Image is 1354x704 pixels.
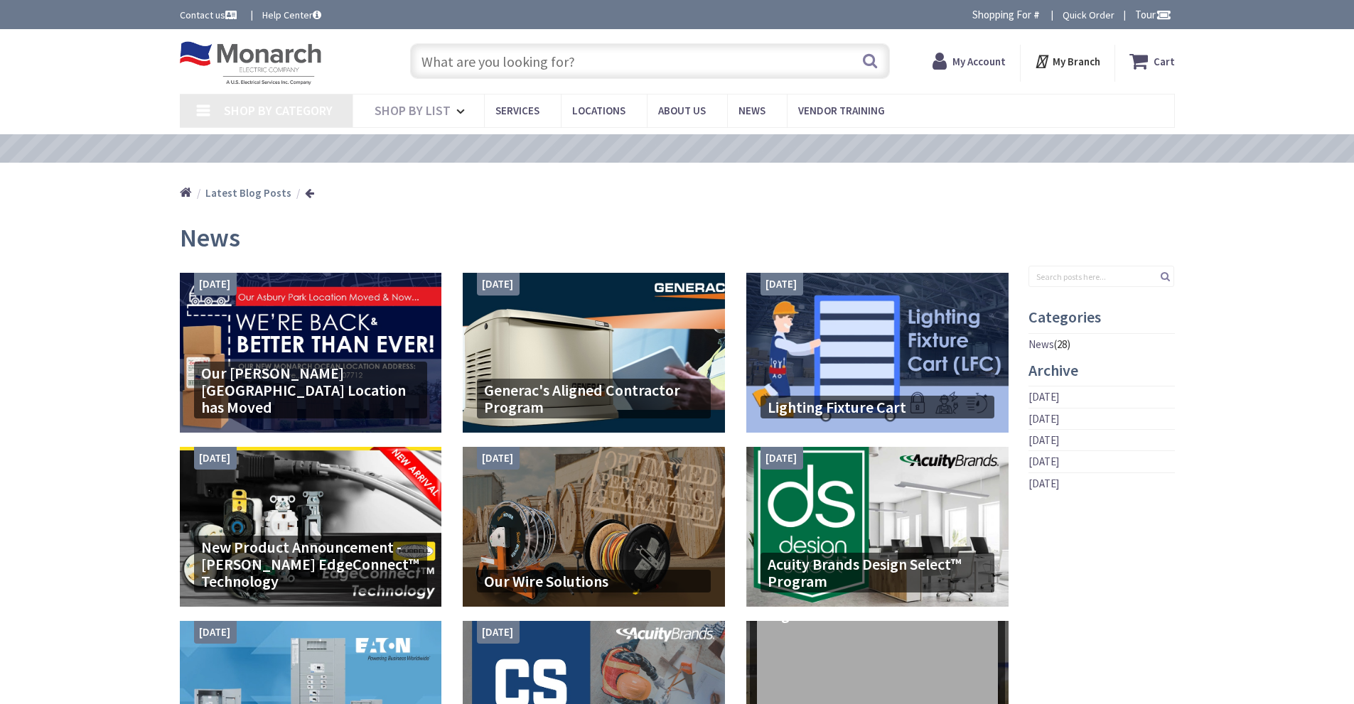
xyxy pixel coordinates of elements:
strong: My Account [952,55,1006,68]
a: [DATE] Our [PERSON_NAME][GEOGRAPHIC_DATA] Location has Moved [180,273,442,433]
span: News [738,104,765,117]
a: News [1028,337,1054,352]
a: [DATE] [1028,411,1059,426]
a: VIEW OUR VIDEO TRAINING LIBRARY [553,141,801,157]
span: Vendor Training [798,104,885,117]
h4: Lighting Fixture Cart [768,399,987,416]
div: [DATE] [194,273,237,295]
span: About Us [658,104,706,117]
strong: My Branch [1053,55,1100,68]
h4: Categories [1028,308,1174,325]
li: (28) [1028,333,1174,354]
h4: Generac's Aligned Contractor Program [484,381,704,416]
span: Locations [572,104,625,117]
a: [DATE] Lighting Fixture Cart [746,273,1009,433]
span: Tour [1135,8,1171,21]
a: Contact us [180,8,240,22]
div: My Branch [1034,48,1100,74]
a: [DATE] Our Wire Solutions [463,447,725,607]
h4: New Product Announcement - [PERSON_NAME] EdgeConnect™ Technology [201,538,421,590]
div: [DATE] [477,447,520,469]
strong: Latest Blog Posts [205,186,291,200]
a: [DATE] Generac's Aligned Contractor Program [463,273,725,433]
a: [DATE] [1028,433,1059,448]
a: My Account [933,48,1006,74]
a: Cart [1129,48,1175,74]
span: Services [495,104,539,117]
span: Shop By List [375,102,451,119]
a: [DATE] [1028,454,1059,469]
input: What are you looking for? [410,43,890,79]
span: Shopping For [972,8,1031,21]
a: Quick Order [1063,8,1114,22]
span: News [180,222,240,254]
a: Help Center [262,8,321,22]
div: [DATE] [194,621,237,643]
div: [DATE] [761,273,803,295]
span: Shop By Category [224,102,333,119]
h4: Our Wire Solutions [484,573,704,590]
h4: Archive [1028,362,1174,379]
strong: # [1033,8,1040,21]
div: [DATE] [194,447,237,469]
a: [DATE] New Product Announcement - [PERSON_NAME] EdgeConnect™ Technology [180,447,442,607]
input: Search posts here... [1028,266,1174,287]
a: [DATE] Acuity Brands Design Select™ Program [746,447,1009,607]
h4: Our [PERSON_NAME][GEOGRAPHIC_DATA] Location has Moved [201,364,421,416]
strong: Cart [1154,48,1175,74]
div: [DATE] [477,621,520,643]
a: [DATE] [1028,476,1059,491]
div: [DATE] [477,273,520,295]
div: [DATE] [761,447,803,469]
img: Monarch Electric Company [180,41,322,85]
a: [DATE] [1028,389,1059,404]
h4: Acuity Brands Design Select™ Program [768,556,987,590]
